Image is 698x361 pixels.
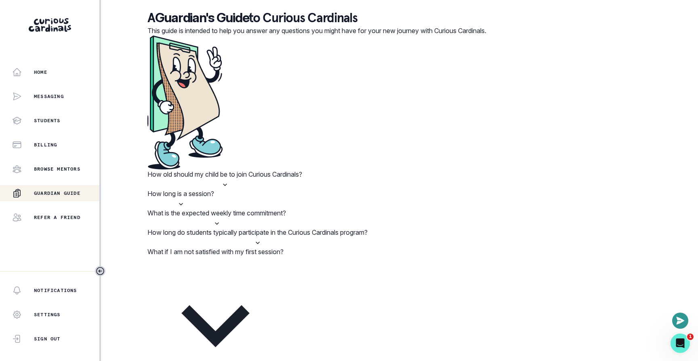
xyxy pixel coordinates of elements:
[34,117,61,124] p: Students
[139,13,153,27] div: Close
[16,57,145,85] p: Hi [PERSON_NAME] 👋
[147,189,214,198] p: How long is a session?
[34,336,61,342] p: Sign Out
[147,247,284,257] p: What if I am not satisfied with my first session?
[34,69,47,75] p: Home
[147,169,302,179] p: How old should my child be to join Curious Cardinals?
[107,272,135,278] span: Messages
[147,26,652,35] p: This guide is intended to help you answer any questions you might have for your new journey with ...
[672,313,688,329] button: Open or close messaging widget
[95,266,105,276] button: Toggle sidebar
[671,334,690,353] iframe: Intercom live chat
[34,166,80,172] p: Browse Mentors
[29,18,71,32] img: Curious Cardinals Logo
[147,208,286,227] button: What is the expected weekly time commitment?
[687,334,694,340] span: 1
[17,124,135,132] div: We'll be back online [DATE]
[34,214,80,221] p: Refer a friend
[31,272,49,278] span: Home
[147,208,286,218] p: What is the expected weekly time commitment?
[34,287,77,294] p: Notifications
[147,10,652,26] p: A to Curious Cardinals
[147,227,368,237] p: How long do students typically participate in the Curious Cardinals program?
[17,115,135,124] div: Send us a message
[34,190,80,196] p: Guardian Guide
[81,252,162,284] button: Messages
[34,93,64,100] p: Messaging
[34,142,57,148] p: Billing
[110,13,126,29] div: Profile image for Lily@CC
[147,227,368,247] button: How long do students typically participate in the Curious Cardinals program?
[8,109,153,139] div: Send us a messageWe'll be back online [DATE]
[147,189,214,208] button: How long is a session?
[34,311,61,318] p: Settings
[16,85,145,98] p: How can we help?
[155,10,249,25] span: Guardian's Guide
[16,15,49,28] img: logo
[147,169,302,189] button: How old should my child be to join Curious Cardinals?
